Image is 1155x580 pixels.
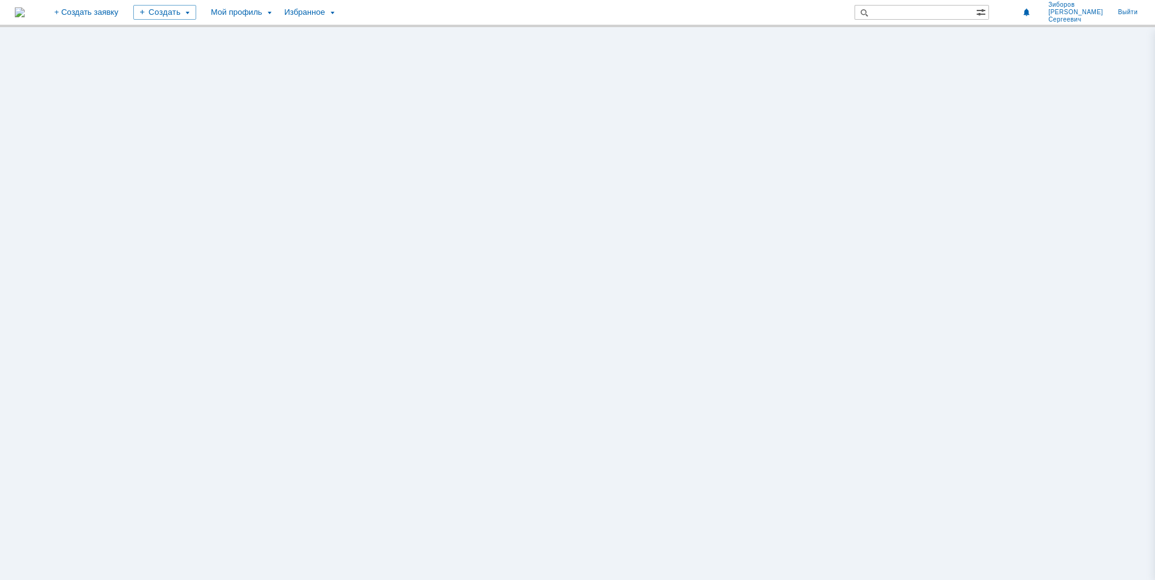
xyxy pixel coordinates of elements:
[1048,16,1103,23] span: Сергеевич
[1048,1,1103,9] span: Зиборов
[15,7,25,17] a: Перейти на домашнюю страницу
[133,5,196,20] div: Создать
[15,7,25,17] img: logo
[1048,9,1103,16] span: [PERSON_NAME]
[976,6,988,17] span: Расширенный поиск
